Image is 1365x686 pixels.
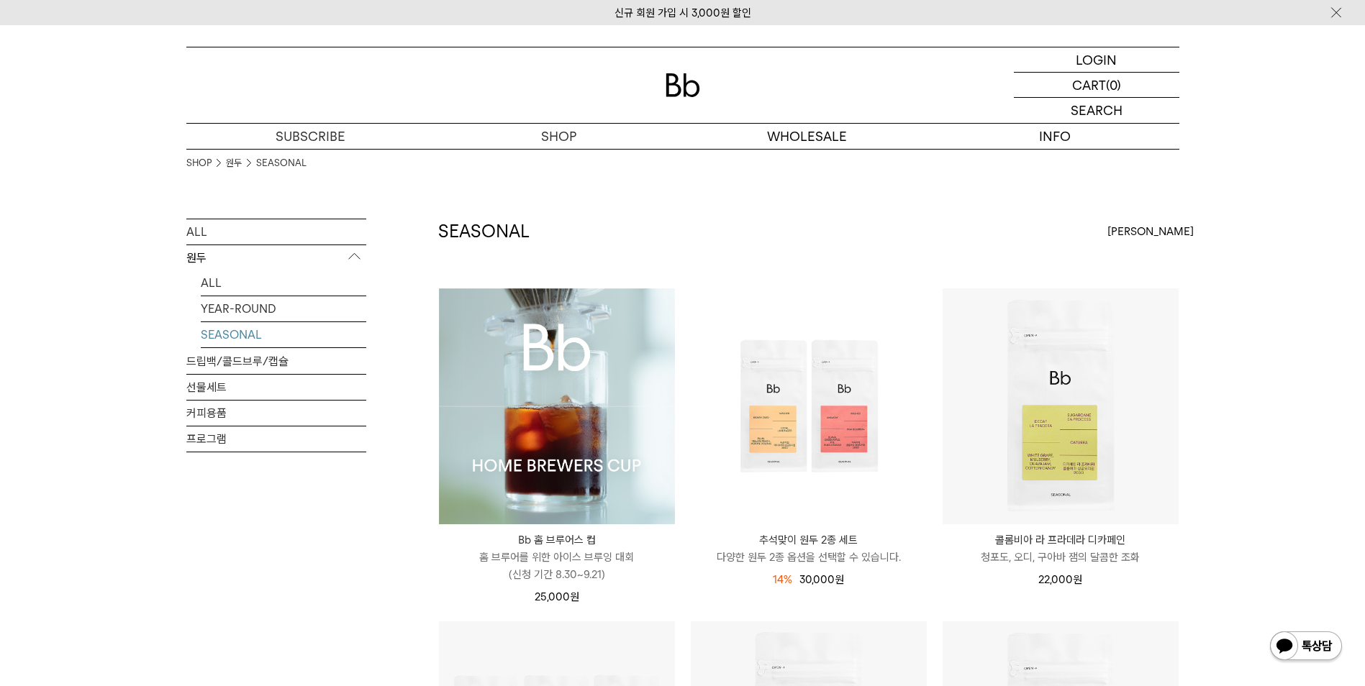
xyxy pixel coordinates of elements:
[666,73,700,97] img: 로고
[438,219,530,244] h2: SEASONAL
[186,124,435,149] a: SUBSCRIBE
[535,590,579,603] span: 25,000
[691,549,927,566] p: 다양한 원두 2종 옵션을 선택할 수 있습니다.
[256,156,307,170] a: SEASONAL
[186,426,366,452] a: 프로그램
[773,571,792,588] div: 14%
[943,531,1179,566] a: 콜롬비아 라 프라데라 디카페인 청포도, 오디, 구아바 잼의 달콤한 조화
[186,401,366,426] a: 커피용품
[683,124,931,149] p: WHOLESALE
[691,288,927,524] img: 추석맞이 원두 2종 세트
[1072,73,1106,97] p: CART
[799,573,844,586] span: 30,000
[186,375,366,400] a: 선물세트
[1038,573,1082,586] span: 22,000
[186,245,366,271] p: 원두
[835,573,844,586] span: 원
[943,288,1179,524] img: 콜롬비아 라 프라데라 디카페인
[570,590,579,603] span: 원
[226,156,242,170] a: 원두
[201,322,366,347] a: SEASONAL
[439,288,675,524] img: Bb 홈 브루어스 컵
[1076,47,1117,72] p: LOGIN
[439,531,675,549] p: Bb 홈 브루어스 컵
[1106,73,1121,97] p: (0)
[931,124,1179,149] p: INFO
[1107,223,1194,240] span: [PERSON_NAME]
[943,549,1179,566] p: 청포도, 오디, 구아바 잼의 달콤한 조화
[691,531,927,549] p: 추석맞이 원두 2종 세트
[691,531,927,566] a: 추석맞이 원두 2종 세트 다양한 원두 2종 옵션을 선택할 수 있습니다.
[943,531,1179,549] p: 콜롬비아 라 프라데라 디카페인
[186,349,366,374] a: 드립백/콜드브루/캡슐
[186,156,212,170] a: SHOP
[1014,73,1179,98] a: CART (0)
[186,219,366,244] a: ALL
[439,531,675,583] a: Bb 홈 브루어스 컵 홈 브루어를 위한 아이스 브루잉 대회(신청 기간 8.30~9.21)
[1014,47,1179,73] a: LOGIN
[1269,630,1343,664] img: 카카오톡 채널 1:1 채팅 버튼
[201,296,366,321] a: YEAR-ROUND
[1073,573,1082,586] span: 원
[439,549,675,583] p: 홈 브루어를 위한 아이스 브루잉 대회 (신청 기간 8.30~9.21)
[615,6,751,19] a: 신규 회원 가입 시 3,000원 할인
[435,124,683,149] a: SHOP
[1071,98,1123,123] p: SEARCH
[201,270,366,296] a: ALL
